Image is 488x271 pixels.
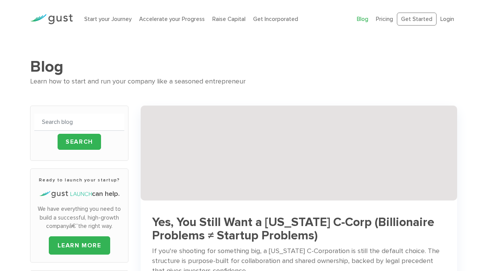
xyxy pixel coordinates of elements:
[30,57,458,76] h1: Blog
[253,16,298,22] a: Get Incorporated
[139,16,205,22] a: Accelerate your Progress
[34,205,124,231] p: We have everything you need to build a successful, high-growth companyâ€”the right way.
[84,16,132,22] a: Start your Journey
[152,216,446,242] h3: Yes, You Still Want a [US_STATE] C-Corp (Billionaire Problems ≠ Startup Problems)
[34,189,124,199] h4: can help.
[49,236,110,255] a: LEARN MORE
[30,76,458,87] div: Learn how to start and run your company like a seasoned entrepreneur
[357,16,368,22] a: Blog
[34,176,124,183] h3: Ready to launch your startup?
[34,114,124,131] input: Search blog
[212,16,246,22] a: Raise Capital
[397,13,437,26] a: Get Started
[376,16,393,22] a: Pricing
[58,134,101,150] input: Search
[440,16,454,22] a: Login
[30,14,73,24] img: Gust Logo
